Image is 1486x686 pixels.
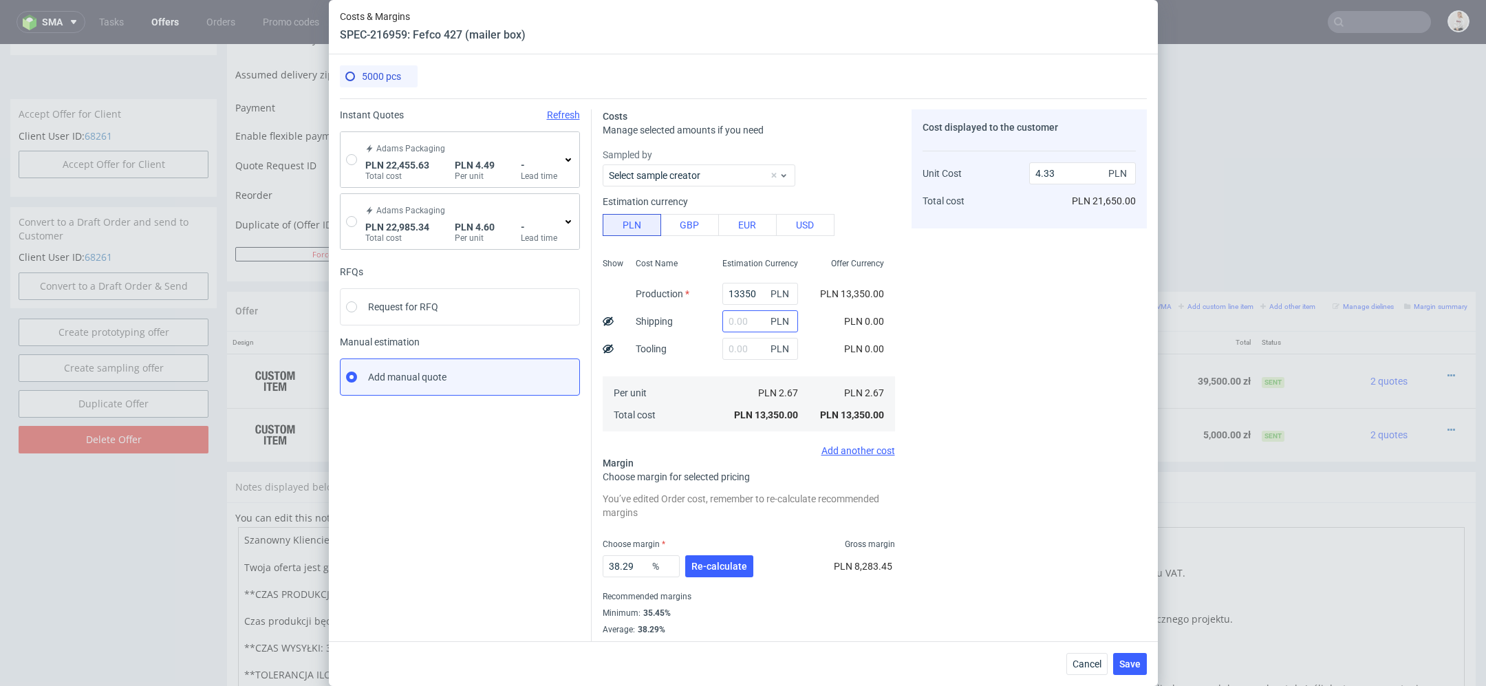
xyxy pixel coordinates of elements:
a: Create sampling offer [19,310,208,338]
span: Choose margin for selected pricing [603,471,750,482]
th: Quant. [772,288,843,310]
span: Show [603,258,623,269]
span: Estimation Currency [722,258,798,269]
label: Lead time [521,171,557,182]
button: Cancel [1066,653,1108,675]
span: Costs [603,111,627,122]
label: Estimation currency [603,196,688,207]
span: PLN 4.60 [455,222,495,233]
label: Per unit [455,171,495,182]
div: Custom • Custom [477,369,766,412]
span: 5000 pcs [362,71,401,82]
label: Choose margin [603,539,665,549]
div: 35.45% [640,608,671,619]
img: ico-item-custom-a8f9c3db6a5631ce2f509e228e8b95abde266dc4376634de7b166047de09ff05.png [241,374,310,408]
span: PLN 13,350.00 [820,409,884,420]
input: Convert to a Draft Order & Send [19,228,208,256]
div: Recommended margins [603,588,895,605]
input: 0.00 [603,555,680,577]
th: Status [1256,288,1324,310]
button: Save [1113,653,1147,675]
a: Create prototyping offer [19,275,208,302]
strong: 771499 [396,385,429,396]
a: 68261 [85,85,112,98]
span: Cancel [1073,659,1101,669]
small: Add line item from VMA [1088,259,1172,266]
small: Add custom line item [1178,259,1253,266]
span: Total cost [614,409,656,420]
span: Refresh [547,109,580,120]
th: ID [391,288,473,310]
th: Dependencies [1037,288,1138,310]
span: Cost Name [636,258,678,269]
input: Only numbers [486,171,821,191]
label: Tooling [636,343,667,354]
div: 38.29% [635,624,665,635]
span: Fefco 427 (mailer box) [477,370,573,384]
p: Client User ID: [19,85,208,99]
button: EUR [718,214,777,236]
td: 0.00 zł [1037,364,1138,418]
span: PLN 21,650.00 [1072,195,1136,206]
td: Duplicate of (Offer ID) [235,169,473,202]
span: Unit Cost [923,168,962,179]
span: Add manual quote [368,370,446,384]
td: Enable flexible payments [235,83,473,110]
td: Assumed delivery zipcode [235,17,473,52]
input: Save [756,203,830,217]
div: Average : [603,621,895,638]
span: Costs & Margins [340,11,526,22]
input: 0.00 [722,283,798,305]
span: PLN 22,455.63 [365,160,429,171]
th: Name [472,288,772,310]
input: 0.00 [722,310,798,332]
div: RFQs [340,266,580,277]
span: PLN 2.67 [758,387,798,398]
small: Add PIM line item [1017,259,1081,266]
td: 5,000.00 zł [918,364,1037,418]
div: Custom • Custom [477,316,766,358]
header: SPEC-216959: Fefco 427 (mailer box) [340,28,526,43]
a: CBNY-1 [505,347,533,356]
div: Instant Quotes [340,109,580,120]
div: Add another cost [603,445,895,456]
span: - [521,160,557,171]
input: Delete Offer [19,382,208,409]
div: Notes displayed below the Offer [227,428,1476,458]
span: Offer [235,261,258,272]
span: PLN 22,985.34 [365,222,429,233]
span: PLN 0.00 [844,316,884,327]
span: Manage selected amounts if you need [603,125,764,136]
span: Save [1119,659,1141,669]
label: Shipping [636,316,673,327]
span: Manual estimation [340,336,580,347]
span: PLN 13,350.00 [820,288,884,299]
span: 2 quotes [1370,385,1408,396]
span: PLN 13,350.00 [734,409,798,420]
p: Client User ID: [19,206,208,220]
span: Fefco 427 (mailer box) [477,317,573,330]
span: Source: [477,400,533,410]
div: Minimum : [603,605,895,621]
span: 2 quotes [1370,332,1408,343]
span: SPEC- 216874 [575,319,625,330]
label: Select sample creator [609,170,700,181]
td: 5,000.00 zł [1137,364,1256,418]
span: Total cost [923,195,965,206]
th: Total [1137,288,1256,310]
span: Re-calculate [691,561,747,571]
label: Lead time [521,233,557,244]
span: PLN 8,283.45 [834,561,892,572]
td: 39,500.00 zł [918,310,1037,364]
span: PLN [1106,164,1133,183]
span: Source: [477,347,533,356]
th: Net Total [918,288,1037,310]
button: Re-calculate [685,555,753,577]
button: GBP [660,214,719,236]
span: PLN [768,339,795,358]
img: ico-item-custom-a8f9c3db6a5631ce2f509e228e8b95abde266dc4376634de7b166047de09ff05.png [241,320,310,354]
button: Force CRM resync [235,203,453,217]
a: Duplicate Offer [19,346,208,374]
label: Per unit [455,233,495,244]
span: Sent [1262,387,1284,398]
